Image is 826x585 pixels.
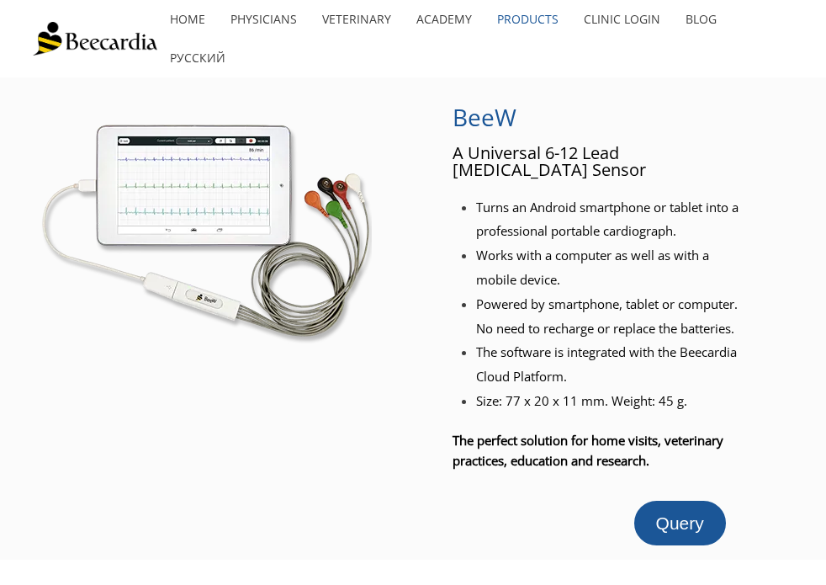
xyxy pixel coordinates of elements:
[476,199,739,240] span: Turns an Android smartphone or tablet into a professional portable cardiograph.
[157,39,238,77] a: Русский
[453,432,723,469] span: The perfect solution for home visits, veterinary practices, education and research.
[476,247,709,288] span: Works with a computer as well as with a mobile device.
[656,513,704,533] span: Query
[453,101,516,133] span: BeeW
[476,392,687,409] span: Size: 77 x 20 x 11 mm. Weight: 45 g.
[476,343,737,385] span: The software is integrated with the Beecardia Cloud Platform.
[476,295,738,337] span: Powered by smartphone, tablet or computer. No need to recharge or replace the batteries.
[634,501,726,545] a: Query
[33,22,156,56] img: Beecardia
[453,141,646,181] span: A Universal 6-12 Lead [MEDICAL_DATA] Sensor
